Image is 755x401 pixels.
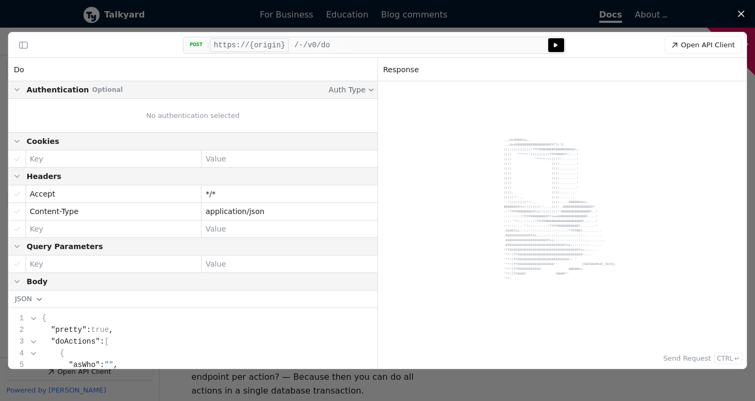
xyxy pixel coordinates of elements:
[15,347,27,359] div: 4
[40,359,371,371] div: : ,
[202,220,377,237] div: Header Value
[42,314,46,322] span: {
[9,98,377,132] div: No authentication selected
[26,255,201,272] div: Parameter Key
[377,58,747,369] section: Response
[51,326,87,334] span: "pretty"
[69,361,100,369] span: "asWho"
[184,42,208,48] div: POST
[202,255,377,272] div: Parameter Value
[665,37,741,53] a: Open API Client
[15,294,32,304] span: JSON
[90,85,125,95] span: Optional
[15,359,27,371] div: 5
[104,337,108,346] span: [
[30,206,79,217] div: Content-Type
[9,58,377,369] section: Request: Do
[202,185,377,202] div: Header Value
[26,150,201,167] div: Cookie Key
[15,336,27,347] div: 3
[104,361,113,369] span: ""
[26,185,201,202] div: Header Key
[210,38,289,52] button: https://{origin}
[206,206,265,217] div: application/json
[40,324,371,336] div: : ,
[60,349,64,357] span: {
[91,326,109,334] span: true
[26,203,201,220] div: Header Key
[202,150,377,167] div: Cookie Value
[15,324,27,336] div: 2
[26,220,201,237] div: Header Key
[15,312,27,324] div: 1
[8,32,747,369] div: API Client
[9,291,50,308] button: JSON
[51,337,100,346] span: "doActions"
[27,84,89,95] span: Authentication
[327,84,375,96] button: Auth Type
[40,336,371,347] div: :
[664,353,742,364] button: Send Request
[294,41,330,49] span: /-/v0/do
[202,203,377,220] div: Header Value
[30,188,55,200] div: Accept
